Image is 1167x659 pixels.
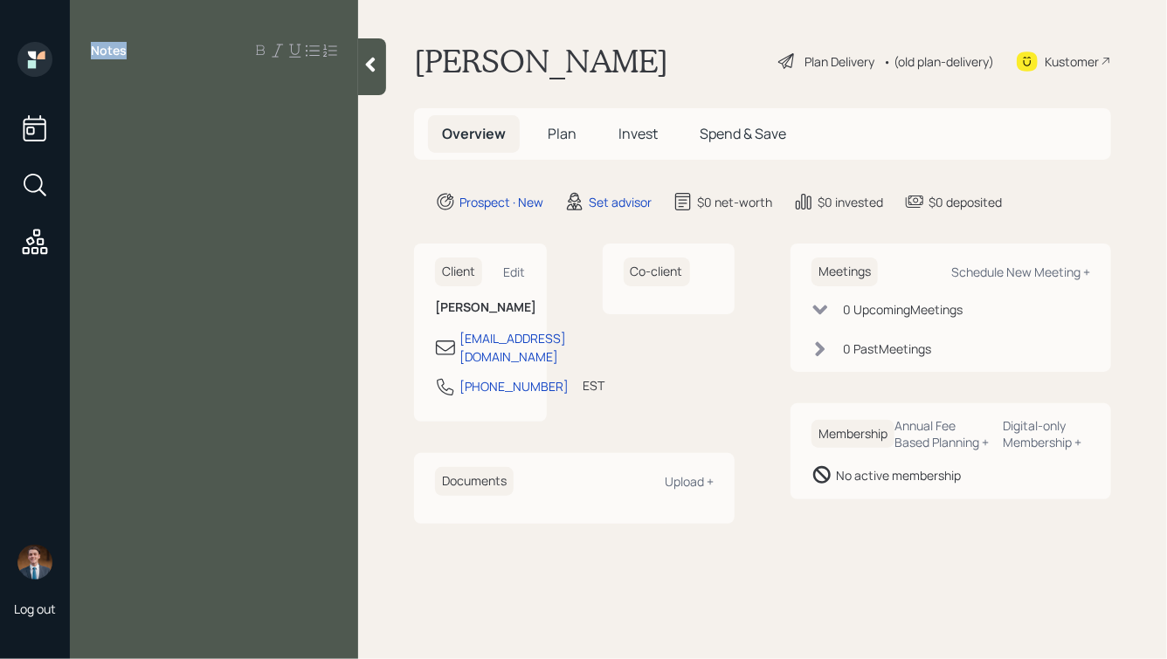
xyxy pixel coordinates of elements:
span: Spend & Save [700,124,786,143]
div: Kustomer [1045,52,1099,71]
div: 0 Past Meeting s [843,340,931,358]
div: [PHONE_NUMBER] [459,377,569,395]
div: Prospect · New [459,193,543,211]
h6: Documents [435,467,514,496]
div: Annual Fee Based Planning + [894,417,990,450]
h6: [PERSON_NAME] [435,300,526,315]
div: EST [583,376,604,395]
div: $0 invested [818,193,883,211]
span: Overview [442,124,506,143]
div: Set advisor [589,193,652,211]
div: 0 Upcoming Meeting s [843,300,963,319]
span: Plan [548,124,577,143]
div: $0 net-worth [697,193,772,211]
div: • (old plan-delivery) [883,52,994,71]
div: Digital-only Membership + [1004,417,1090,450]
div: $0 deposited [929,193,1002,211]
h6: Membership [811,420,894,449]
img: hunter_neumayer.jpg [17,545,52,580]
div: [EMAIL_ADDRESS][DOMAIN_NAME] [459,329,566,366]
h6: Meetings [811,257,878,286]
div: Schedule New Meeting + [951,264,1090,280]
span: Invest [618,124,658,143]
h6: Client [435,257,482,286]
div: Edit [504,264,526,280]
label: Notes [91,42,127,59]
h6: Co-client [624,257,690,286]
div: No active membership [836,466,961,484]
h1: [PERSON_NAME] [414,42,668,80]
div: Log out [14,601,56,617]
div: Plan Delivery [804,52,874,71]
div: Upload + [665,473,714,490]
